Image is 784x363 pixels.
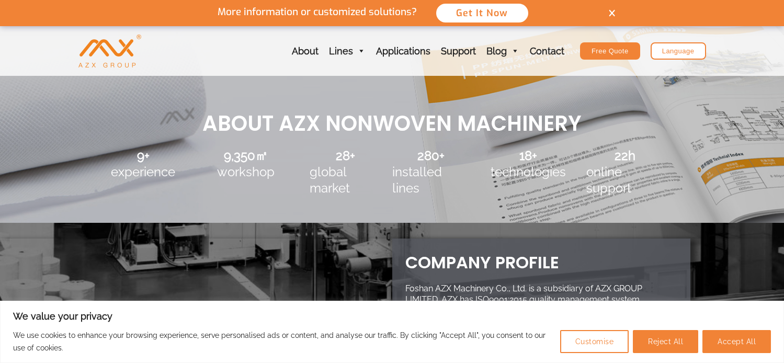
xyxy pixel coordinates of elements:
span: h [628,148,664,164]
div: installed lines [392,164,470,196]
p: We value your privacy [13,310,771,323]
div: experience [105,164,182,180]
span: 22 [615,148,628,164]
span: 28 [336,148,350,164]
span: 280 [417,148,439,164]
span: 9,350 [224,148,255,164]
p: More information or customized solutions? [209,6,426,18]
h2: COMPANY PROFILE [405,252,677,274]
span: + [350,148,382,164]
button: Customise [560,330,629,353]
div: global market [310,164,382,196]
a: Blog [481,26,525,76]
a: Language [651,42,706,60]
a: Free Quote [580,42,640,60]
div: online support [586,164,664,196]
a: Contact [525,26,570,76]
a: Lines [324,26,371,76]
span: + [532,148,576,164]
div: workshop [192,164,299,180]
span: 18 [519,148,532,164]
span: + [439,148,470,164]
span: + [144,148,182,164]
h1: ABOUT AZX NONWOVEN MACHINERY [99,110,685,137]
span: ㎡ [255,148,299,164]
button: Reject All [633,330,698,353]
a: AZX Nonwoven Machine [78,46,141,55]
button: Get It Now [435,3,529,24]
a: Support [436,26,481,76]
a: About [287,26,324,76]
button: Accept All [702,330,771,353]
div: technologies [480,164,576,180]
span: 9 [137,148,144,164]
p: We use cookies to enhance your browsing experience, serve personalised ads or content, and analys... [13,329,552,354]
a: Applications [371,26,436,76]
